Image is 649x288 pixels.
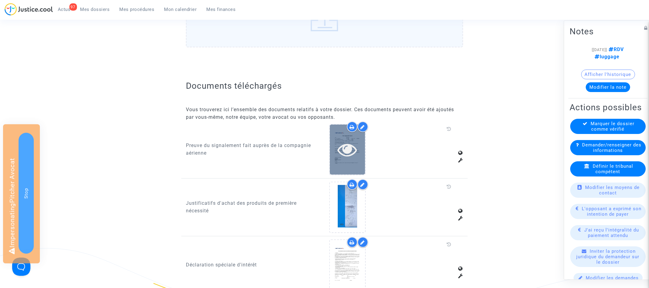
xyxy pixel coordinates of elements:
div: 97 [69,3,77,11]
span: Inviter la protection juridique du demandeur sur le dossier [577,249,640,265]
a: 97Actus [53,5,75,14]
a: Mes finances [202,5,241,14]
img: jc-logo.svg [5,3,53,15]
span: RDV [607,46,624,52]
p: Preuve du signalement fait auprès de la compagnie aérienne [186,142,320,157]
a: Mes procédures [115,5,159,14]
iframe: Help Scout Beacon - Open [12,258,30,276]
a: Mes dossiers [75,5,115,14]
span: Modifier les demandes [586,275,639,281]
span: Définir le tribunal compétent [593,163,633,174]
span: Mon calendrier [164,7,197,12]
p: Justificatifs d'achat des produits de première nécessité [186,199,320,214]
h2: Notes [570,26,646,37]
h2: Documents téléchargés [186,81,463,91]
span: [[DATE]] [592,47,607,52]
button: Stop [19,133,34,254]
span: Demander/renseigner des informations [582,142,641,153]
button: Afficher l'historique [581,70,635,79]
p: Déclaration spéciale d'intérêt [186,261,320,269]
span: J'ai reçu l'intégralité du paiement attendu [584,227,639,238]
div: Impersonating [3,124,40,263]
h2: Actions possibles [570,102,646,113]
span: Mes procédures [120,7,155,12]
span: Vous trouverez ici l’ensemble des documents relatifs à votre dossier. Ces documents peuvent avoir... [186,107,454,120]
span: Stop [23,188,29,198]
span: Actus [58,7,71,12]
span: luggage [595,54,620,60]
span: Marquer le dossier comme vérifié [591,121,635,132]
span: Mes finances [207,7,236,12]
span: Modifier les moyens de contact [585,185,640,196]
a: Mon calendrier [159,5,202,14]
button: Modifier la note [586,82,630,92]
span: L'opposant a exprimé son intention de payer [582,206,642,217]
span: Mes dossiers [80,7,110,12]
